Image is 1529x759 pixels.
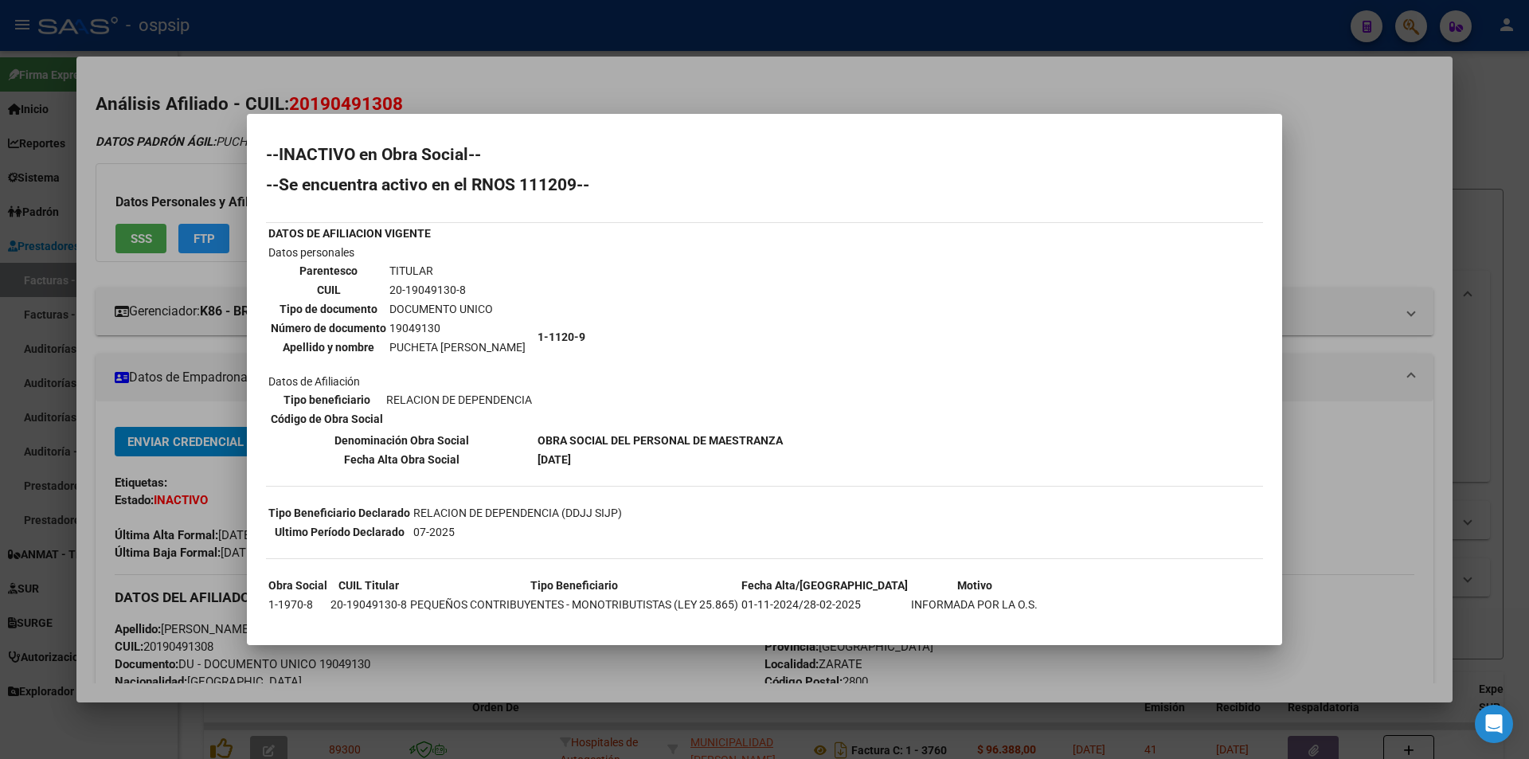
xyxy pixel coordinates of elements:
[538,434,783,447] b: OBRA SOCIAL DEL PERSONAL DE MAESTRANZA
[268,504,411,522] th: Tipo Beneficiario Declarado
[389,300,526,318] td: DOCUMENTO UNICO
[266,177,1263,193] h2: --Se encuentra activo en el RNOS 111209--
[330,596,408,613] td: 20-19049130-8
[1475,705,1513,743] div: Open Intercom Messenger
[270,338,387,356] th: Apellido y nombre
[741,577,909,594] th: Fecha Alta/[GEOGRAPHIC_DATA]
[389,281,526,299] td: 20-19049130-8
[268,523,411,541] th: Ultimo Período Declarado
[270,281,387,299] th: CUIL
[268,244,535,430] td: Datos personales Datos de Afiliación
[268,596,328,613] td: 1-1970-8
[268,432,535,449] th: Denominación Obra Social
[268,451,535,468] th: Fecha Alta Obra Social
[270,391,384,409] th: Tipo beneficiario
[538,453,571,466] b: [DATE]
[538,331,585,343] b: 1-1120-9
[910,577,1038,594] th: Motivo
[268,227,431,240] b: DATOS DE AFILIACION VIGENTE
[270,300,387,318] th: Tipo de documento
[910,596,1038,613] td: INFORMADA POR LA O.S.
[389,262,526,280] td: TITULAR
[413,523,623,541] td: 07-2025
[409,596,739,613] td: PEQUEÑOS CONTRIBUYENTES - MONOTRIBUTISTAS (LEY 25.865)
[270,410,384,428] th: Código de Obra Social
[266,147,1263,162] h2: --INACTIVO en Obra Social--
[413,504,623,522] td: RELACION DE DEPENDENCIA (DDJJ SIJP)
[389,338,526,356] td: PUCHETA [PERSON_NAME]
[389,319,526,337] td: 19049130
[270,319,387,337] th: Número de documento
[330,577,408,594] th: CUIL Titular
[741,596,909,613] td: 01-11-2024/28-02-2025
[270,262,387,280] th: Parentesco
[385,391,533,409] td: RELACION DE DEPENDENCIA
[409,577,739,594] th: Tipo Beneficiario
[268,577,328,594] th: Obra Social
